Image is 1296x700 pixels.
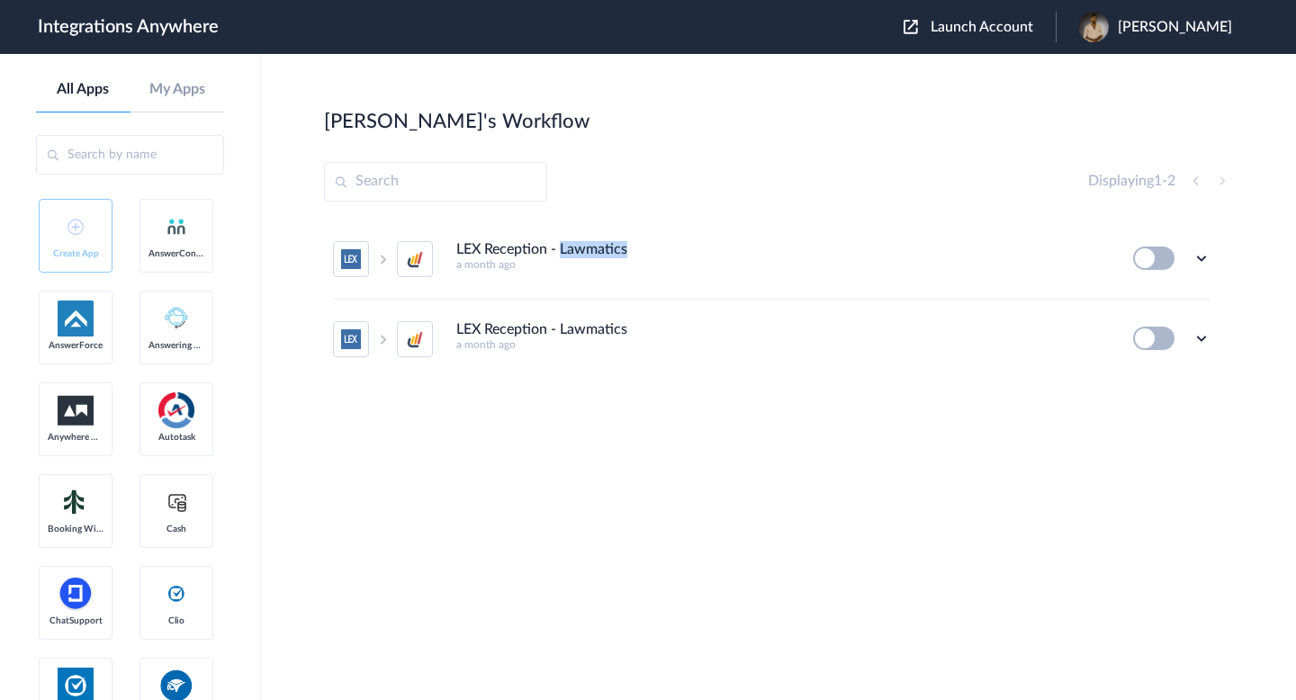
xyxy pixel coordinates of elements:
[148,432,204,443] span: Autotask
[48,615,103,626] span: ChatSupport
[58,576,94,612] img: chatsupport-icon.svg
[166,216,187,238] img: answerconnect-logo.svg
[456,258,1109,271] h5: a month ago
[1154,174,1162,188] span: 1
[67,219,84,235] img: add-icon.svg
[456,338,1109,351] h5: a month ago
[148,248,204,259] span: AnswerConnect
[148,524,204,534] span: Cash
[58,396,94,426] img: aww.png
[904,19,1056,36] button: Launch Account
[456,321,627,338] h4: LEX Reception - Lawmatics
[36,81,130,98] a: All Apps
[324,162,547,202] input: Search
[166,491,188,513] img: cash-logo.svg
[1088,173,1175,190] h4: Displaying -
[48,524,103,534] span: Booking Widget
[148,340,204,351] span: Answering Service
[158,392,194,428] img: autotask.png
[1078,12,1109,42] img: a82873f2-a9ca-4dae-8d21-0250d67d1f78.jpeg
[48,248,103,259] span: Create App
[166,583,187,605] img: clio-logo.svg
[931,20,1033,34] span: Launch Account
[904,20,918,34] img: launch-acct-icon.svg
[456,241,627,258] h4: LEX Reception - Lawmatics
[58,301,94,337] img: af-app-logo.svg
[1118,19,1232,36] span: [PERSON_NAME]
[36,135,224,175] input: Search by name
[48,340,103,351] span: AnswerForce
[48,432,103,443] span: Anywhere Works
[324,110,589,133] h2: [PERSON_NAME]'s Workflow
[38,16,219,38] h1: Integrations Anywhere
[148,615,204,626] span: Clio
[58,486,94,518] img: Setmore_Logo.svg
[1167,174,1175,188] span: 2
[130,81,225,98] a: My Apps
[158,301,194,337] img: Answering_service.png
